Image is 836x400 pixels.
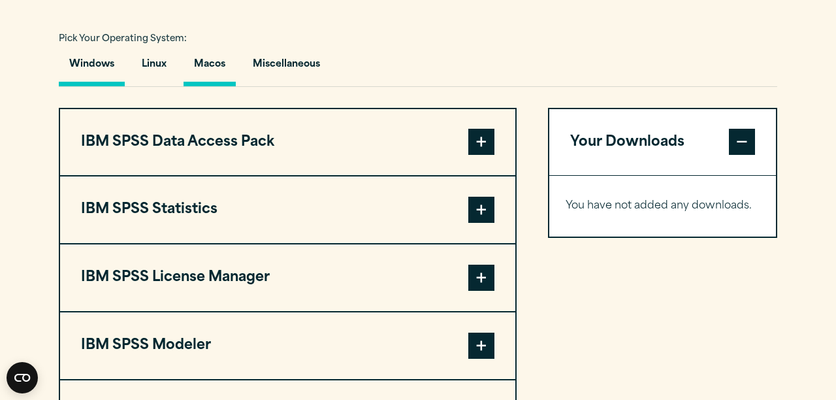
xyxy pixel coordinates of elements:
[549,175,776,237] div: Your Downloads
[59,49,125,86] button: Windows
[184,49,236,86] button: Macos
[566,197,760,216] p: You have not added any downloads.
[131,49,177,86] button: Linux
[60,176,515,243] button: IBM SPSS Statistics
[59,35,187,43] span: Pick Your Operating System:
[549,109,776,176] button: Your Downloads
[7,362,38,393] button: Open CMP widget
[60,244,515,311] button: IBM SPSS License Manager
[60,109,515,176] button: IBM SPSS Data Access Pack
[60,312,515,379] button: IBM SPSS Modeler
[242,49,330,86] button: Miscellaneous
